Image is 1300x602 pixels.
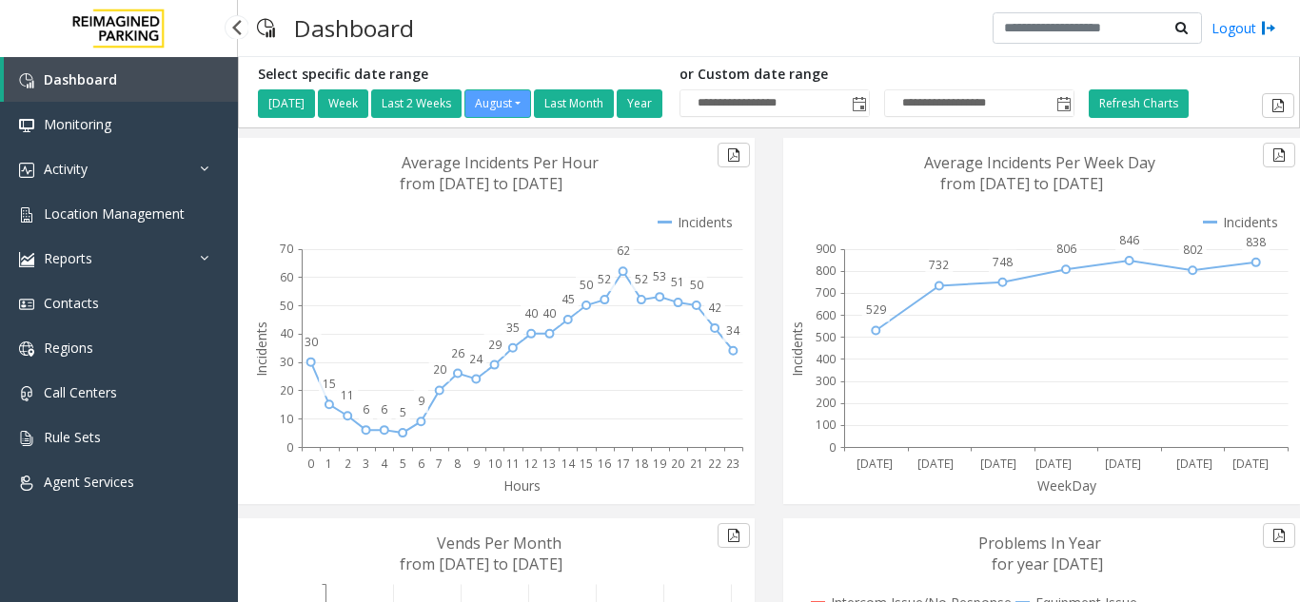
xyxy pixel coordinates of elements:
text: 0 [286,439,293,456]
span: Toggle popup [848,90,869,117]
img: 'icon' [19,207,34,223]
span: Dashboard [44,70,117,88]
text: WeekDay [1037,476,1097,495]
span: Monitoring [44,115,111,133]
button: Export to pdf [718,523,750,548]
text: 748 [993,254,1013,270]
text: 10 [488,456,502,472]
text: 42 [708,300,721,316]
text: Average Incidents Per Week Day [924,152,1155,173]
img: 'icon' [19,163,34,178]
text: [DATE] [1105,456,1141,472]
text: 15 [580,456,593,472]
button: August [464,89,531,118]
text: Incidents [252,321,270,377]
h5: or Custom date range [680,67,1074,83]
text: from [DATE] to [DATE] [400,173,562,194]
text: 6 [381,401,387,418]
span: Toggle popup [1053,90,1073,117]
img: 'icon' [19,476,34,491]
a: Logout [1211,18,1276,38]
text: 50 [280,298,293,314]
span: Call Centers [44,383,117,401]
button: Export to pdf [1263,143,1295,167]
text: 45 [561,291,575,307]
img: logout [1261,18,1276,38]
button: Export to pdf [1262,93,1294,118]
text: 40 [542,305,556,321]
text: 1 [325,456,332,472]
text: 26 [451,345,464,361]
text: 20 [433,361,446,378]
text: 846 [1119,232,1139,248]
text: Average Incidents Per Hour [402,152,599,173]
text: 9 [473,456,480,472]
text: 838 [1246,234,1266,250]
text: 30 [280,354,293,370]
span: Regions [44,339,93,357]
text: Hours [503,476,541,495]
text: 35 [506,320,520,336]
text: 5 [400,456,406,472]
span: Agent Services [44,473,134,491]
text: 5 [400,404,406,420]
span: Location Management [44,204,185,223]
button: Last 2 Weeks [371,89,462,118]
text: 200 [816,395,836,411]
text: 62 [617,243,630,259]
text: 100 [816,417,836,433]
text: 806 [1056,241,1076,257]
button: Export to pdf [718,143,750,167]
text: [DATE] [917,456,954,472]
h5: Select specific date range [258,67,665,83]
text: 6 [363,401,369,418]
text: 8 [454,456,461,472]
img: 'icon' [19,118,34,133]
text: Problems In Year [978,533,1101,553]
text: 11 [506,456,520,472]
button: Refresh Charts [1089,89,1189,118]
text: 24 [469,351,483,367]
text: 7 [436,456,443,472]
text: 70 [280,241,293,257]
text: 0 [829,439,836,456]
text: 22 [708,456,721,472]
text: [DATE] [980,456,1016,472]
text: [DATE] [1232,456,1269,472]
text: 800 [816,262,836,279]
img: 'icon' [19,341,34,357]
text: 0 [307,456,314,472]
text: 6 [418,456,424,472]
text: 2 [345,456,351,472]
a: Dashboard [4,57,238,102]
img: 'icon' [19,252,34,267]
text: 802 [1183,242,1203,258]
text: 21 [690,456,703,472]
text: 29 [488,337,502,353]
button: [DATE] [258,89,315,118]
img: 'icon' [19,386,34,401]
text: for year [DATE] [992,553,1103,574]
text: from [DATE] to [DATE] [940,173,1103,194]
text: 60 [280,269,293,285]
span: Activity [44,160,88,178]
text: 529 [866,301,886,318]
text: 12 [524,456,538,472]
img: 'icon' [19,431,34,446]
text: 20 [280,382,293,398]
text: 30 [305,334,318,350]
text: 34 [726,322,740,339]
text: 15 [323,376,336,392]
text: 52 [598,271,611,287]
text: 500 [816,329,836,345]
text: 50 [580,277,593,293]
text: [DATE] [1176,456,1212,472]
img: pageIcon [257,5,275,51]
button: Last Month [534,89,614,118]
text: from [DATE] to [DATE] [400,553,562,574]
span: Contacts [44,294,99,312]
text: 300 [816,373,836,389]
button: Week [318,89,368,118]
text: 40 [280,325,293,341]
text: 19 [653,456,666,472]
